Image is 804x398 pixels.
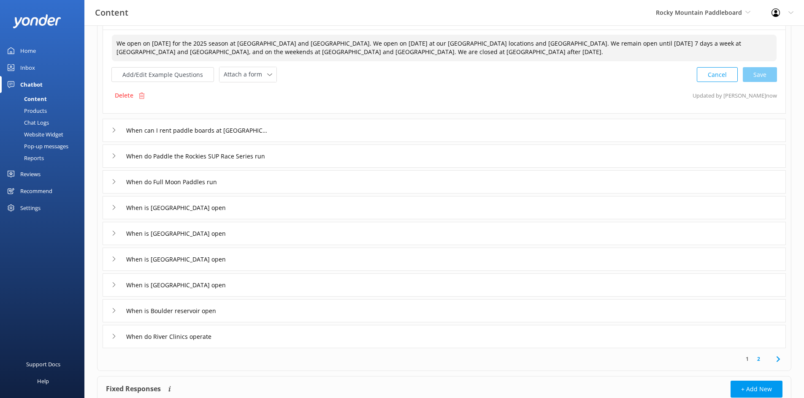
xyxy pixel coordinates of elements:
[20,183,52,199] div: Recommend
[5,128,84,140] a: Website Widget
[20,166,41,183] div: Reviews
[5,105,84,117] a: Products
[112,35,777,61] textarea: We open on [DATE] for the 2025 season at [GEOGRAPHIC_DATA] and [GEOGRAPHIC_DATA]. We open on [DAT...
[13,14,61,28] img: yonder-white-logo.png
[5,152,84,164] a: Reports
[20,199,41,216] div: Settings
[5,93,84,105] a: Content
[5,152,44,164] div: Reports
[697,67,738,82] button: Cancel
[20,76,43,93] div: Chatbot
[693,87,777,104] p: Updated by [PERSON_NAME] now
[20,42,36,59] div: Home
[224,70,267,79] span: Attach a form
[753,355,764,363] a: 2
[5,117,84,128] a: Chat Logs
[111,67,214,82] button: Add/Edit Example Questions
[731,381,782,398] button: + Add New
[5,93,47,105] div: Content
[20,59,35,76] div: Inbox
[115,91,133,100] p: Delete
[5,140,68,152] div: Pop-up messages
[656,8,742,16] span: Rocky Mountain Paddleboard
[5,128,63,140] div: Website Widget
[5,140,84,152] a: Pop-up messages
[26,356,60,373] div: Support Docs
[95,6,128,19] h3: Content
[37,373,49,390] div: Help
[5,105,47,117] div: Products
[106,381,161,398] h4: Fixed Responses
[742,355,753,363] a: 1
[5,117,49,128] div: Chat Logs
